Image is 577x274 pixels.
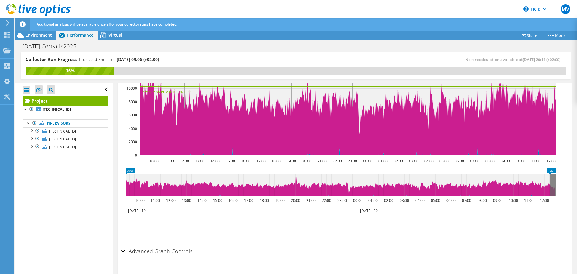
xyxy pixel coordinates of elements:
[353,198,362,203] text: 00:00
[213,198,222,203] text: 15:00
[23,143,108,151] a: [TECHNICAL_ID]
[244,198,253,203] text: 17:00
[135,198,145,203] text: 10:00
[129,139,137,144] text: 2000
[509,198,518,203] text: 10:00
[256,159,266,164] text: 17:00
[287,159,296,164] text: 19:00
[291,198,300,203] text: 20:00
[20,43,86,50] h1: [DATE] Cerealis2025
[462,198,471,203] text: 07:00
[470,159,479,164] text: 07:00
[384,198,393,203] text: 02:00
[127,86,137,91] text: 10000
[317,159,327,164] text: 21:00
[228,198,238,203] text: 16:00
[378,159,388,164] text: 01:00
[561,4,570,14] span: MV
[49,137,76,142] span: [TECHNICAL_ID]
[348,159,357,164] text: 23:00
[49,129,76,134] span: [TECHNICAL_ID]
[424,159,434,164] text: 04:00
[415,198,425,203] text: 04:00
[26,32,52,38] span: Environment
[67,32,93,38] span: Performance
[542,31,569,40] a: More
[540,198,549,203] text: 12:00
[226,159,235,164] text: 15:00
[302,159,311,164] text: 20:00
[322,198,331,203] text: 22:00
[271,159,281,164] text: 18:00
[260,198,269,203] text: 18:00
[337,198,347,203] text: 23:00
[241,159,250,164] text: 16:00
[465,57,563,62] span: Next recalculation available at
[108,32,122,38] span: Virtual
[129,126,137,131] text: 4000
[23,119,108,127] a: Hypervisors
[306,198,316,203] text: 21:00
[363,159,372,164] text: 00:00
[368,198,378,203] text: 01:00
[517,31,542,40] a: Share
[23,127,108,135] a: [TECHNICAL_ID]
[37,22,177,27] span: Additional analysis will be available once all of your collector runs have completed.
[129,112,137,118] text: 6000
[149,159,159,164] text: 10:00
[182,198,191,203] text: 13:00
[493,198,502,203] text: 09:00
[129,99,137,104] text: 8000
[409,159,418,164] text: 03:00
[523,6,529,12] svg: \n
[151,198,160,203] text: 11:00
[501,159,510,164] text: 09:00
[26,67,114,74] div: 16%
[197,198,207,203] text: 14:00
[166,198,176,203] text: 12:00
[121,245,192,257] h2: Advanced Graph Controls
[531,159,540,164] text: 11:00
[439,159,449,164] text: 05:00
[523,57,560,62] span: [DATE] 20:11 (+02:00)
[333,159,342,164] text: 22:00
[478,198,487,203] text: 08:00
[485,159,495,164] text: 08:00
[195,159,204,164] text: 13:00
[79,56,159,63] h4: Projected End Time:
[135,153,137,158] text: 0
[524,198,533,203] text: 11:00
[394,159,403,164] text: 02:00
[400,198,409,203] text: 03:00
[23,96,108,106] a: Project
[546,159,556,164] text: 12:00
[117,57,159,62] span: [DATE] 09:06 (+02:00)
[210,159,220,164] text: 14:00
[446,198,456,203] text: 06:00
[23,135,108,143] a: [TECHNICAL_ID]
[431,198,440,203] text: 05:00
[43,107,71,112] b: [TECHNICAL_ID]
[275,198,285,203] text: 19:00
[165,159,174,164] text: 11:00
[143,89,191,94] text: 95th Percentile = 10304 IOPS
[180,159,189,164] text: 12:00
[516,159,525,164] text: 10:00
[49,144,76,149] span: [TECHNICAL_ID]
[23,106,108,113] a: [TECHNICAL_ID]
[455,159,464,164] text: 06:00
